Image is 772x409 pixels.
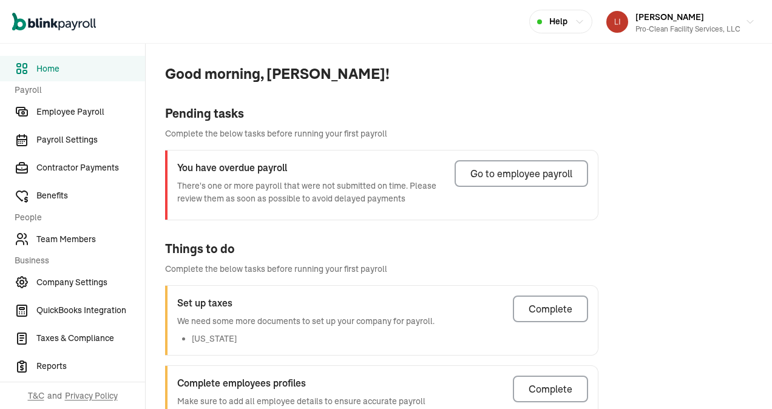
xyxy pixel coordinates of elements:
span: [PERSON_NAME] [635,12,704,22]
span: Complete the below tasks before running your first payroll [165,263,598,275]
div: Go to employee payroll [470,166,572,181]
div: Complete [529,382,572,396]
span: Contractor Payments [36,161,145,174]
button: [PERSON_NAME]Pro-Clean Facility Services, LLC [601,7,760,37]
span: People [15,211,138,224]
h3: Set up taxes [177,296,435,310]
span: Good morning, [PERSON_NAME]! [165,63,598,85]
span: Payroll [15,84,138,96]
span: Payroll Settings [36,134,145,146]
span: Company Settings [36,276,145,289]
span: T&C [28,390,44,402]
div: Things to do [165,240,598,258]
nav: Global [12,4,96,39]
li: [US_STATE] [192,333,435,345]
h3: You have overdue payroll [177,160,445,175]
div: Pro-Clean Facility Services, LLC [635,24,740,35]
span: Business [15,254,138,267]
iframe: Chat Widget [570,278,772,409]
p: There's one or more payroll that were not submitted on time. Please review them as soon as possib... [177,180,445,205]
span: Help [549,15,567,28]
div: Pending tasks [165,104,598,123]
h3: Complete employees profiles [177,376,425,390]
span: Employee Payroll [36,106,145,118]
span: Home [36,63,145,75]
button: Help [529,10,592,33]
button: Complete [513,376,588,402]
button: Complete [513,296,588,322]
span: QuickBooks Integration [36,304,145,317]
span: Benefits [36,189,145,202]
p: We need some more documents to set up your company for payroll. [177,315,435,328]
span: Team Members [36,233,145,246]
span: Reports [36,360,145,373]
button: Go to employee payroll [455,160,588,187]
span: Privacy Policy [65,390,118,402]
p: Make sure to add all employee details to ensure accurate payroll [177,395,425,408]
div: Complete [529,302,572,316]
span: Taxes & Compliance [36,332,145,345]
span: Complete the below tasks before running your first payroll [165,127,598,140]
